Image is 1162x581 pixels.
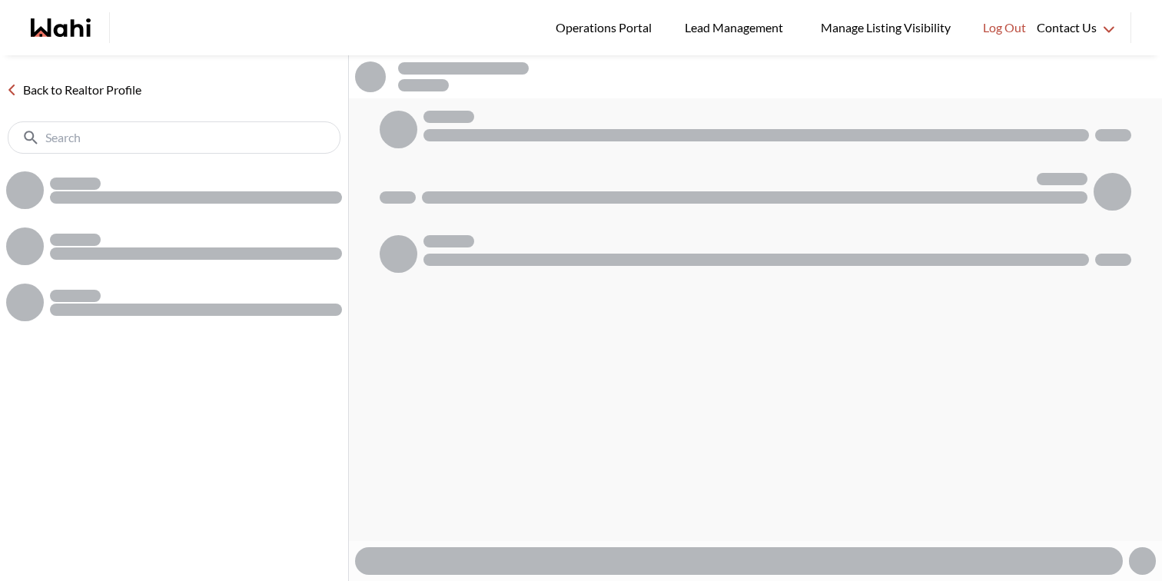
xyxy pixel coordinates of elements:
a: Wahi homepage [31,18,91,37]
span: Manage Listing Visibility [816,18,955,38]
span: Lead Management [685,18,788,38]
span: Operations Portal [556,18,657,38]
span: Log Out [983,18,1026,38]
input: Search [45,130,306,145]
